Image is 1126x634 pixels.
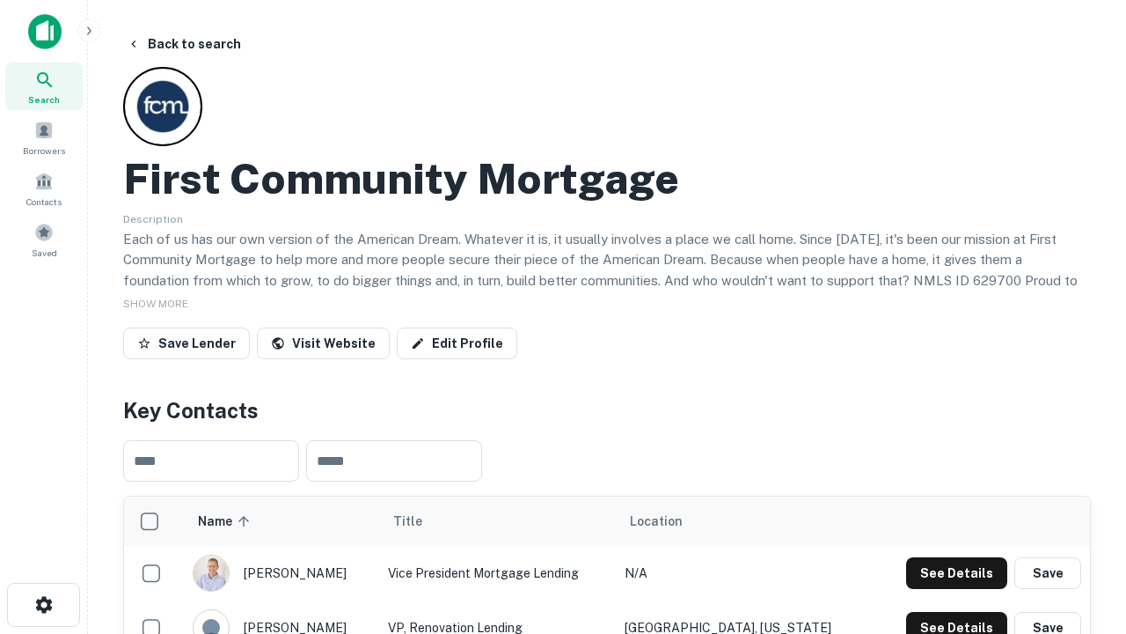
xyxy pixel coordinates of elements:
[5,165,83,212] a: Contacts
[5,216,83,263] a: Saved
[194,556,229,591] img: 1520878720083
[5,114,83,161] a: Borrowers
[616,546,871,601] td: N/A
[123,213,183,225] span: Description
[397,328,517,359] a: Edit Profile
[906,557,1007,589] button: See Details
[23,144,65,158] span: Borrowers
[193,555,370,592] div: [PERSON_NAME]
[630,511,683,532] span: Location
[379,546,616,601] td: Vice President Mortgage Lending
[616,497,871,546] th: Location
[393,511,445,532] span: Title
[1014,557,1081,589] button: Save
[120,28,248,60] button: Back to search
[379,497,616,546] th: Title
[184,497,379,546] th: Name
[123,153,679,204] h2: First Community Mortgage
[28,92,60,107] span: Search
[1038,437,1126,521] iframe: Chat Widget
[123,298,188,310] span: SHOW MORE
[198,511,255,532] span: Name
[32,246,57,260] span: Saved
[257,328,390,359] a: Visit Website
[26,195,62,209] span: Contacts
[5,63,83,110] a: Search
[123,328,250,359] button: Save Lender
[28,14,62,49] img: capitalize-icon.png
[123,394,1091,426] h4: Key Contacts
[123,229,1091,312] p: Each of us has our own version of the American Dream. Whatever it is, it usually involves a place...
